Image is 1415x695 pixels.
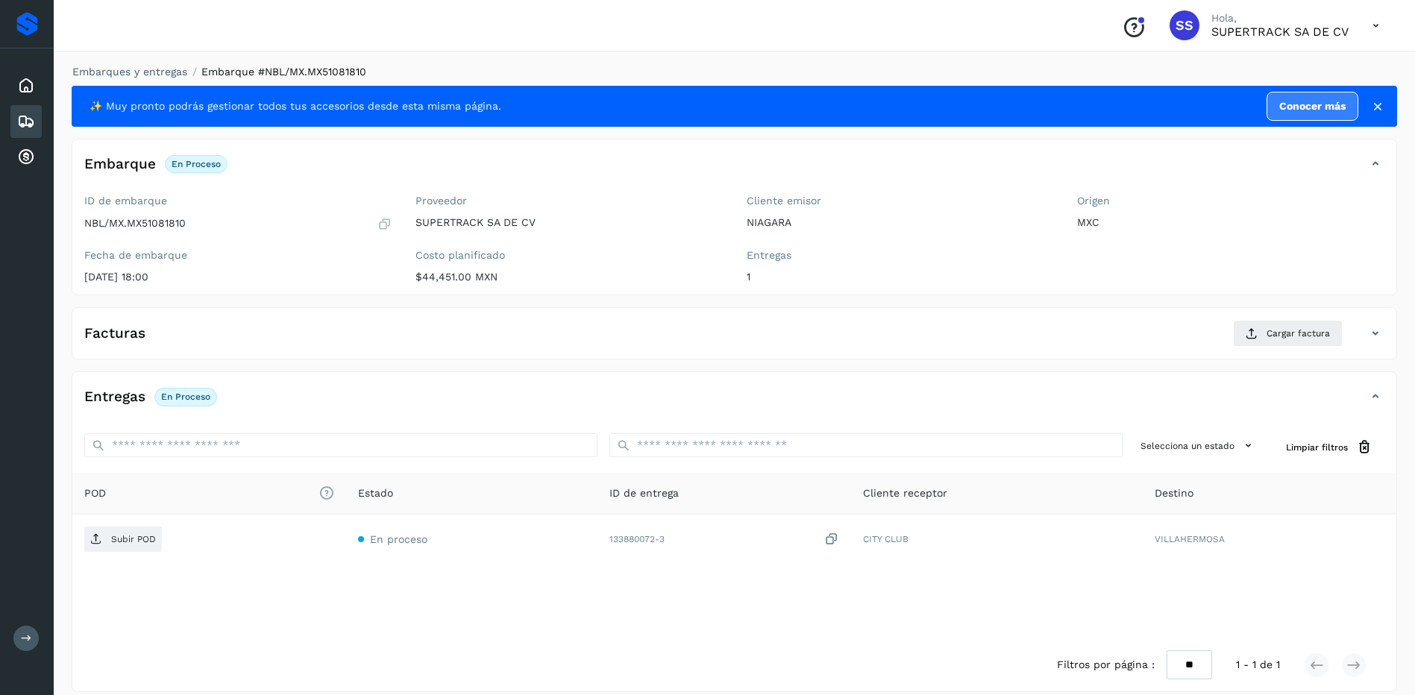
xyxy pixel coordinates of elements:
p: NIAGARA [747,216,1054,229]
p: SUPERTRACK SA DE CV [415,216,723,229]
span: Destino [1155,485,1193,501]
button: Subir POD [84,526,162,552]
div: EntregasEn proceso [72,384,1396,421]
span: Filtros por página : [1057,657,1155,673]
p: $44,451.00 MXN [415,271,723,283]
button: Cargar factura [1233,320,1343,347]
h4: Embarque [84,156,156,173]
span: ID de entrega [609,485,679,501]
span: 1 - 1 de 1 [1236,657,1280,673]
div: Cuentas por cobrar [10,141,42,174]
label: ID de embarque [84,195,392,207]
p: MXC [1077,216,1384,229]
p: 1 [747,271,1054,283]
span: En proceso [370,533,427,545]
div: FacturasCargar factura [72,320,1396,359]
td: VILLAHERMOSA [1143,515,1396,564]
span: ✨ Muy pronto podrás gestionar todos tus accesorios desde esta misma página. [90,98,501,114]
p: En proceso [161,391,210,402]
p: Hola, [1211,12,1349,25]
label: Origen [1077,195,1384,207]
span: Estado [358,485,393,501]
p: NBL/MX.MX51081810 [84,217,186,230]
h4: Entregas [84,389,145,406]
span: Limpiar filtros [1286,441,1348,454]
p: SUPERTRACK SA DE CV [1211,25,1349,39]
label: Proveedor [415,195,723,207]
h4: Facturas [84,325,145,342]
span: Cliente receptor [863,485,947,501]
button: Limpiar filtros [1274,433,1384,461]
p: [DATE] 18:00 [84,271,392,283]
p: En proceso [172,159,221,169]
a: Embarques y entregas [72,66,187,78]
div: Inicio [10,69,42,102]
a: Conocer más [1267,92,1358,121]
label: Cliente emisor [747,195,1054,207]
td: CITY CLUB [851,515,1143,564]
label: Entregas [747,249,1054,262]
p: Subir POD [111,534,156,544]
label: Costo planificado [415,249,723,262]
div: Embarques [10,105,42,138]
label: Fecha de embarque [84,249,392,262]
div: EmbarqueEn proceso [72,151,1396,189]
div: 133880072-3 [609,532,839,547]
button: Selecciona un estado [1135,433,1262,458]
span: Cargar factura [1267,327,1330,340]
span: POD [84,485,334,501]
span: Embarque #NBL/MX.MX51081810 [201,66,366,78]
nav: breadcrumb [72,64,1397,80]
